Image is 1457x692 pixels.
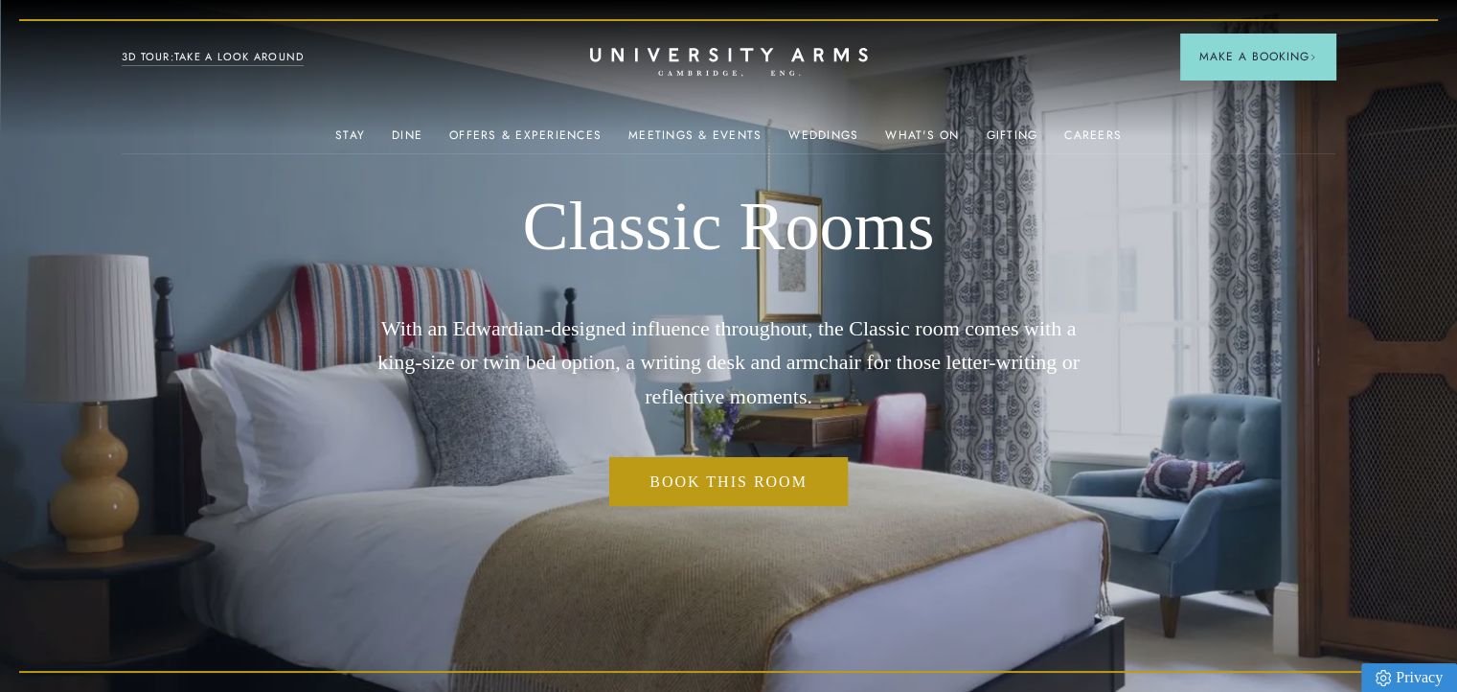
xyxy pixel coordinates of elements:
a: Privacy [1361,663,1457,692]
a: What's On [885,128,959,153]
a: Dine [392,128,422,153]
p: With an Edwardian-designed influence throughout, the Classic room comes with a king-size or twin ... [364,311,1093,413]
a: Book this room [609,457,848,507]
a: Meetings & Events [628,128,762,153]
a: 3D TOUR:TAKE A LOOK AROUND [122,49,305,66]
a: Offers & Experiences [449,128,602,153]
button: Make a BookingArrow icon [1180,34,1335,80]
span: Make a Booking [1199,48,1316,65]
h1: Classic Rooms [364,186,1093,268]
a: Home [590,48,868,78]
img: Arrow icon [1309,54,1316,60]
a: Stay [335,128,365,153]
a: Weddings [788,128,858,153]
img: Privacy [1376,670,1391,686]
a: Gifting [987,128,1038,153]
a: Careers [1064,128,1122,153]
